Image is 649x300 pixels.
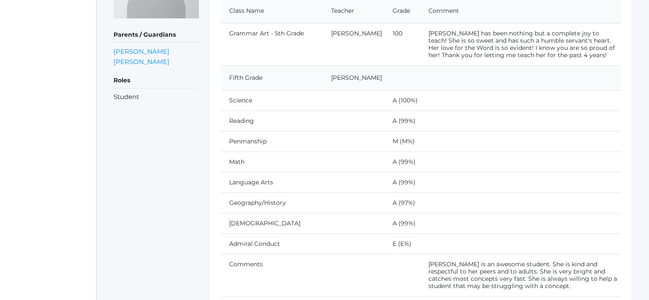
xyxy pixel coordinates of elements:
[114,92,199,102] li: Student
[384,193,420,213] td: A (97%)
[420,23,621,66] td: [PERSON_NAME] has been nothing but a complete joy to teach! She is so sweet and has such a humble...
[221,254,323,297] td: Comments
[221,234,323,254] td: Admiral Conduct
[384,23,420,66] td: 100
[221,213,323,234] td: [DEMOGRAPHIC_DATA]
[384,172,420,193] td: A (99%)
[420,254,621,297] td: [PERSON_NAME] is an awesome student. She is kind and respectful to her peers and to adults. She i...
[384,152,420,172] td: A (99%)
[114,73,199,88] h5: Roles
[221,172,323,193] td: Language Arts
[114,58,169,66] a: [PERSON_NAME]
[331,74,382,82] a: [PERSON_NAME]
[221,90,323,111] td: Science
[331,29,382,37] a: [PERSON_NAME]
[384,213,420,234] td: A (99%)
[221,23,323,66] td: Grammar Art - 5th Grade
[114,47,169,55] a: [PERSON_NAME]
[221,152,323,172] td: Math
[114,28,199,42] h5: Parents / Guardians
[384,131,420,152] td: M (M%)
[384,90,420,111] td: A (100%)
[221,66,323,90] td: Fifth Grade
[221,193,323,213] td: Geography/History
[221,131,323,152] td: Penmanship
[384,234,420,254] td: E (E%)
[384,111,420,131] td: A (99%)
[221,111,323,131] td: Reading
